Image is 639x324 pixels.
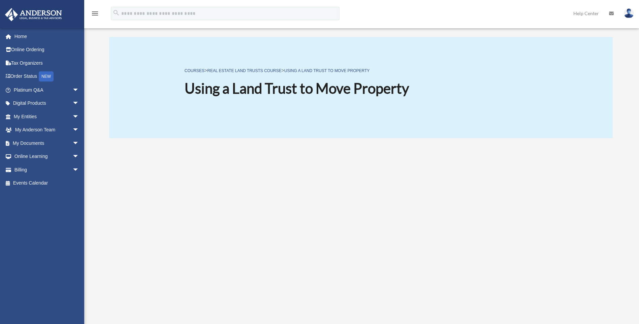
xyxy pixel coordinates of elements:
[5,150,89,163] a: Online Learningarrow_drop_down
[5,83,89,97] a: Platinum Q&Aarrow_drop_down
[5,97,89,110] a: Digital Productsarrow_drop_down
[3,8,64,21] img: Anderson Advisors Platinum Portal
[185,68,204,73] a: COURSES
[113,9,120,17] i: search
[72,83,86,97] span: arrow_drop_down
[207,68,281,73] a: Real Estate Land Trusts Course
[5,110,89,123] a: My Entitiesarrow_drop_down
[5,163,89,176] a: Billingarrow_drop_down
[72,136,86,150] span: arrow_drop_down
[5,56,89,70] a: Tax Organizers
[284,68,370,73] a: Using a Land Trust to Move Property
[5,176,89,190] a: Events Calendar
[39,71,54,82] div: NEW
[72,97,86,110] span: arrow_drop_down
[91,9,99,18] i: menu
[185,66,409,75] p: > >
[624,8,634,18] img: User Pic
[5,123,89,137] a: My Anderson Teamarrow_drop_down
[72,110,86,124] span: arrow_drop_down
[5,136,89,150] a: My Documentsarrow_drop_down
[5,30,89,43] a: Home
[5,70,89,84] a: Order StatusNEW
[72,163,86,177] span: arrow_drop_down
[72,150,86,164] span: arrow_drop_down
[5,43,89,57] a: Online Ordering
[185,78,409,98] h1: Using a Land Trust to Move Property
[91,12,99,18] a: menu
[72,123,86,137] span: arrow_drop_down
